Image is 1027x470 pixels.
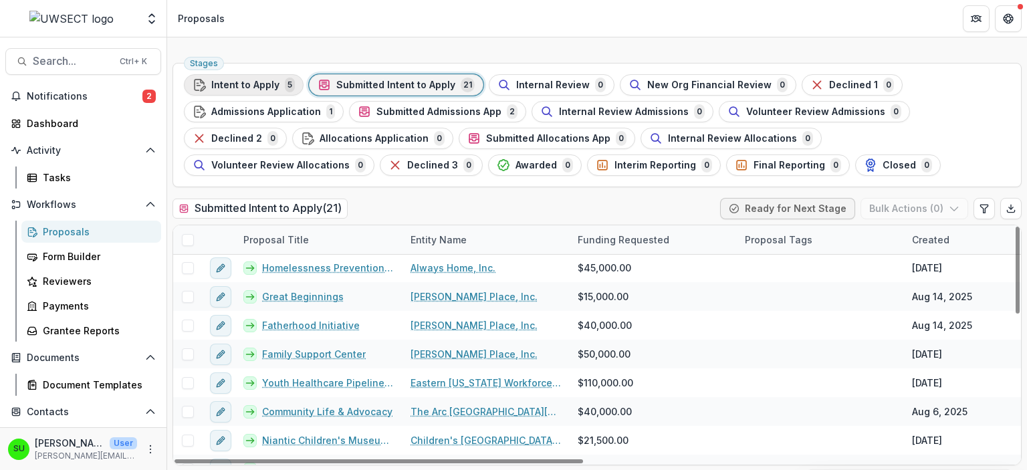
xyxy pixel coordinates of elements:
span: Submitted Intent to Apply [336,80,455,91]
span: Final Reporting [754,160,825,171]
button: Ready for Next Stage [720,198,855,219]
div: Funding Requested [570,225,737,254]
div: Entity Name [403,225,570,254]
span: 0 [616,131,626,146]
button: Awarded0 [488,154,582,176]
div: Grantee Reports [43,324,150,338]
span: $40,000.00 [578,404,632,419]
button: Open entity switcher [142,5,161,32]
button: Submitted Allocations App0 [459,128,635,149]
a: Always Home, Inc. [411,261,495,275]
div: Proposal Title [235,225,403,254]
button: Final Reporting0 [726,154,850,176]
span: 21 [461,78,475,92]
span: 0 [701,158,712,172]
div: Funding Requested [570,233,677,247]
span: 0 [921,158,932,172]
button: Intent to Apply5 [184,74,304,96]
div: Proposal Title [235,233,317,247]
a: Grantee Reports [21,320,161,342]
span: Closed [883,160,916,171]
span: Volunteer Review Admissions [746,106,885,118]
span: 0 [595,78,606,92]
a: Proposals [21,221,161,243]
span: $45,000.00 [578,261,631,275]
div: Dashboard [27,116,150,130]
button: Declined 20 [184,128,287,149]
button: Export table data [1000,198,1022,219]
button: Search... [5,48,161,75]
button: Declined 10 [802,74,903,96]
button: Partners [963,5,990,32]
span: Search... [33,55,112,68]
span: Submitted Admissions App [376,106,501,118]
div: Proposal Tags [737,233,820,247]
button: edit [210,401,231,423]
button: edit [210,257,231,279]
h2: Submitted Intent to Apply ( 21 ) [173,199,348,218]
span: Declined 2 [211,133,262,144]
div: Form Builder [43,249,150,263]
span: 0 [694,104,705,119]
a: Community Life & Advocacy [262,404,392,419]
p: [PERSON_NAME] [35,436,104,450]
a: Fatherhood Initiative [262,318,360,332]
div: Proposals [43,225,150,239]
a: The Arc [GEOGRAPHIC_DATA][US_STATE] [411,404,562,419]
a: Eastern [US_STATE] Workforce Investment Board [411,376,562,390]
span: $40,000.00 [578,318,632,332]
div: [DATE] [912,347,942,361]
span: Declined 1 [829,80,878,91]
div: Aug 6, 2025 [912,404,967,419]
button: Closed0 [855,154,941,176]
a: Form Builder [21,245,161,267]
div: Proposal Tags [737,225,904,254]
span: Internal Review Admissions [559,106,689,118]
div: Created [904,233,957,247]
button: Volunteer Review Admissions0 [719,101,910,122]
div: Aug 14, 2025 [912,289,972,304]
span: 0 [802,131,813,146]
div: Ctrl + K [117,54,150,69]
span: 0 [463,158,474,172]
span: 0 [562,158,573,172]
button: edit [210,315,231,336]
span: Workflows [27,199,140,211]
span: Internal Review [516,80,590,91]
span: Submitted Allocations App [486,133,610,144]
div: [DATE] [912,261,942,275]
a: Tasks [21,166,161,189]
a: Homelessness Prevention of [MEDICAL_DATA] families with minor children [262,261,394,275]
a: [PERSON_NAME] Place, Inc. [411,289,538,304]
div: Entity Name [403,233,475,247]
a: Payments [21,295,161,317]
a: Children's [GEOGRAPHIC_DATA], Inc. [411,433,562,447]
span: 2 [142,90,156,103]
nav: breadcrumb [173,9,230,28]
span: Awarded [516,160,557,171]
div: Aug 14, 2025 [912,318,972,332]
button: Submitted Intent to Apply21 [309,74,483,96]
span: Volunteer Review Allocations [211,160,350,171]
span: Admissions Application [211,106,321,118]
span: Allocations Application [320,133,429,144]
span: Contacts [27,406,140,418]
button: Submitted Admissions App2 [349,101,526,122]
span: 0 [355,158,366,172]
button: Admissions Application1 [184,101,344,122]
div: Scott Umbel [13,445,25,453]
span: 0 [891,104,901,119]
div: Payments [43,299,150,313]
div: [DATE] [912,433,942,447]
span: Stages [190,59,218,68]
span: Activity [27,145,140,156]
p: [PERSON_NAME][EMAIL_ADDRESS][PERSON_NAME][DOMAIN_NAME] [35,450,137,462]
button: Open Activity [5,140,161,161]
span: $110,000.00 [578,376,633,390]
button: Open Contacts [5,401,161,423]
span: Interim Reporting [614,160,696,171]
button: Internal Review Allocations0 [641,128,822,149]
